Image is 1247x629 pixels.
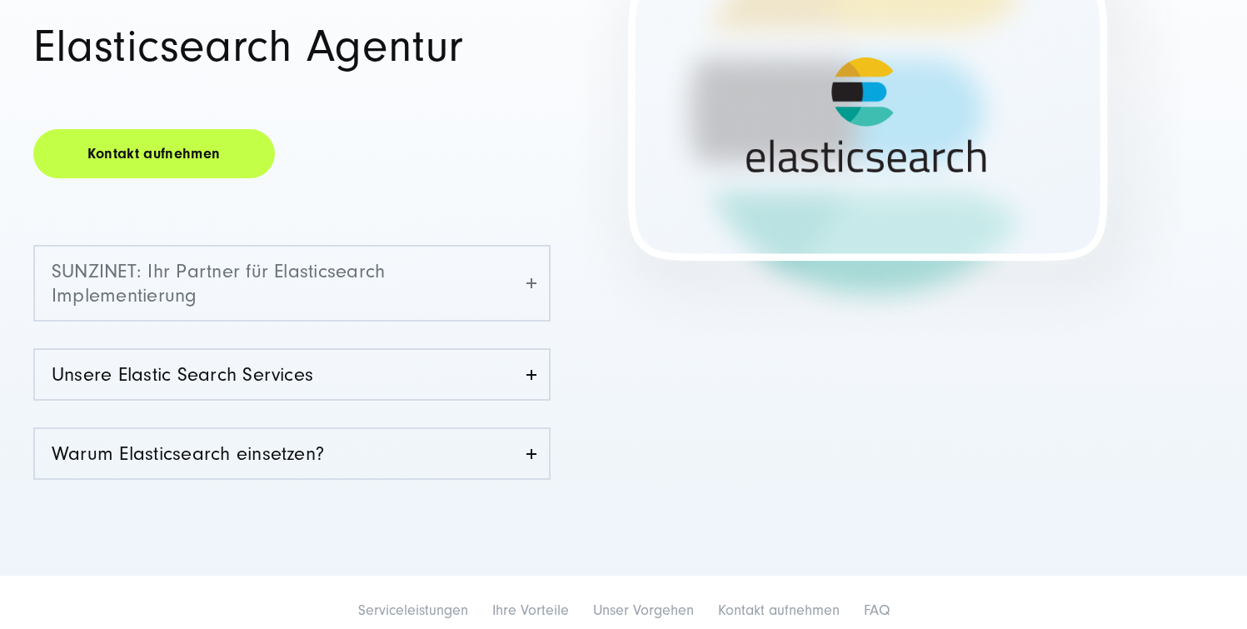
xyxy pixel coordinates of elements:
[718,602,840,619] a: Kontakt aufnehmen
[492,602,569,619] a: Ihre Vorteile
[35,350,549,399] a: Unsere Elastic Search Services
[35,247,549,320] a: SUNZINET: Ihr Partner für Elasticsearch Implementierung
[33,23,551,70] h1: Elasticsearch Agentur
[358,602,468,619] a: Serviceleistungen
[593,602,694,619] a: Unser Vorgehen
[35,429,549,478] a: Warum Elasticsearch einsetzen?
[864,602,890,619] a: FAQ
[33,129,275,178] a: Kontakt aufnehmen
